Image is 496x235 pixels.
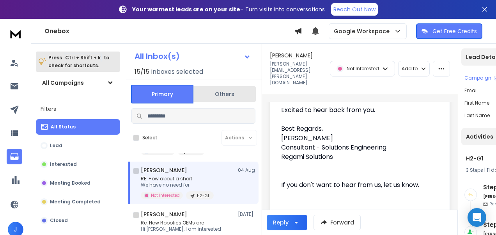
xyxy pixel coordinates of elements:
[141,226,227,232] p: Hi [PERSON_NAME], I am interested
[314,215,361,230] button: Forward
[267,215,307,230] button: Reply
[141,220,227,226] p: Re: How Robotics OEMs are
[466,167,483,173] span: 3 Steps
[141,182,214,188] p: We have no need for
[36,175,120,191] button: Meeting Booked
[131,85,193,103] button: Primary
[50,161,77,167] p: Interested
[50,217,68,224] p: Closed
[333,5,376,13] p: Reach Out Now
[141,176,214,182] p: RE: How about a short
[141,166,187,174] h1: [PERSON_NAME]
[432,27,477,35] p: Get Free Credits
[270,61,325,86] p: [PERSON_NAME][EMAIL_ADDRESS][PERSON_NAME][DOMAIN_NAME]
[141,210,187,218] h1: [PERSON_NAME]
[48,54,109,69] p: Press to check for shortcuts.
[151,192,180,198] p: Not Interested
[132,5,325,13] p: – Turn visits into conversations
[36,75,120,91] button: All Campaigns
[50,142,62,149] p: Lead
[238,167,255,173] p: 04 Aug
[132,5,240,13] strong: Your warmest leads are on your site
[193,85,256,103] button: Others
[36,213,120,228] button: Closed
[64,53,102,62] span: Ctrl + Shift + k
[36,119,120,135] button: All Status
[36,138,120,153] button: Lead
[270,52,313,59] h1: [PERSON_NAME]
[128,48,257,64] button: All Inbox(s)
[273,219,289,226] div: Reply
[36,103,120,114] h3: Filters
[142,135,158,141] label: Select
[464,100,489,106] p: First Name
[197,193,209,199] p: H2-G1
[36,157,120,172] button: Interested
[347,66,379,72] p: Not Interested
[51,124,76,130] p: All Status
[44,27,294,36] h1: Onebox
[464,112,490,119] p: Last Name
[238,211,255,217] p: [DATE]
[464,75,491,81] p: Campaign
[135,67,149,77] span: 15 / 15
[334,27,393,35] p: Google Workspace
[36,194,120,210] button: Meeting Completed
[416,23,482,39] button: Get Free Credits
[151,67,203,77] h3: Inboxes selected
[42,79,84,87] h1: All Campaigns
[402,66,418,72] p: Add to
[331,3,378,16] a: Reach Out Now
[50,180,90,186] p: Meeting Booked
[8,27,23,41] img: logo
[464,87,478,94] p: Email
[135,52,180,60] h1: All Inbox(s)
[50,199,101,205] p: Meeting Completed
[468,208,486,227] div: Open Intercom Messenger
